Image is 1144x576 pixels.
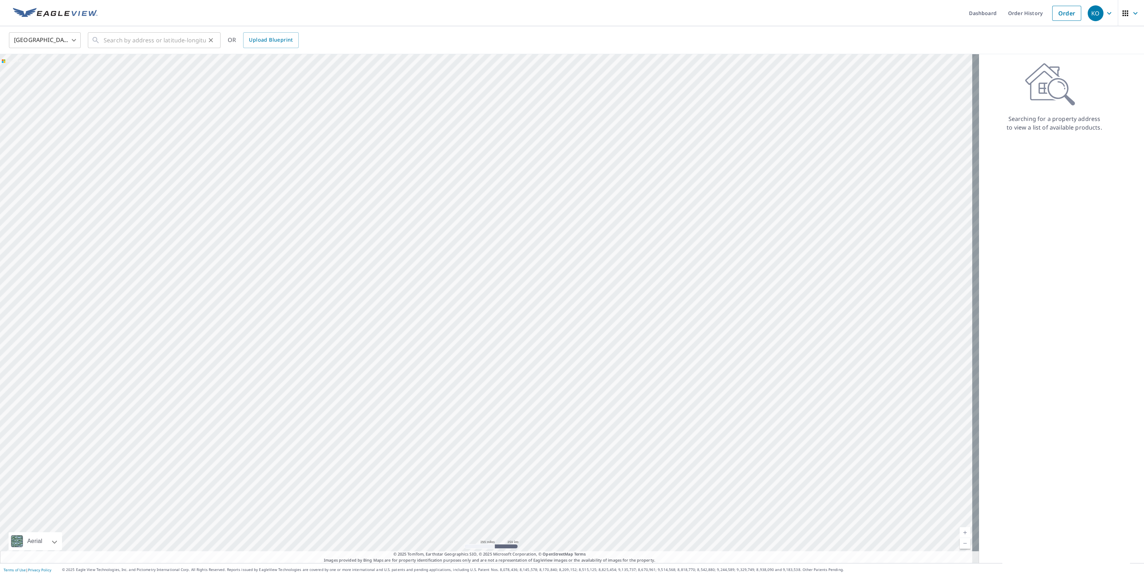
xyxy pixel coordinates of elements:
[9,30,81,50] div: [GEOGRAPHIC_DATA]
[1006,114,1102,132] p: Searching for a property address to view a list of available products.
[206,35,216,45] button: Clear
[1088,5,1103,21] div: KO
[960,527,970,538] a: Current Level 5, Zoom In
[249,36,293,45] span: Upload Blueprint
[9,532,62,550] div: Aerial
[28,567,51,572] a: Privacy Policy
[4,568,51,572] p: |
[393,551,586,557] span: © 2025 TomTom, Earthstar Geographics SIO, © 2025 Microsoft Corporation, ©
[243,32,298,48] a: Upload Blueprint
[4,567,26,572] a: Terms of Use
[62,567,1140,572] p: © 2025 Eagle View Technologies, Inc. and Pictometry International Corp. All Rights Reserved. Repo...
[1052,6,1081,21] a: Order
[228,32,299,48] div: OR
[13,8,98,19] img: EV Logo
[960,538,970,549] a: Current Level 5, Zoom Out
[104,30,206,50] input: Search by address or latitude-longitude
[574,551,586,557] a: Terms
[25,532,44,550] div: Aerial
[543,551,573,557] a: OpenStreetMap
